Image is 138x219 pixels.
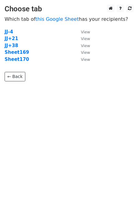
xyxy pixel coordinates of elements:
p: Which tab of has your recipients? [5,16,133,22]
a: View [75,36,90,41]
h3: Choose tab [5,5,133,13]
a: JJ+38 [5,43,18,48]
a: View [75,57,90,62]
small: View [81,30,90,34]
a: this Google Sheet [35,16,79,22]
a: Sheet170 [5,57,29,62]
a: View [75,29,90,35]
a: ← Back [5,72,25,81]
small: View [81,43,90,48]
a: Sheet169 [5,50,29,55]
a: JJ-4 [5,29,13,35]
small: View [81,50,90,55]
small: View [81,36,90,41]
a: View [75,43,90,48]
small: View [81,57,90,62]
iframe: Chat Widget [107,190,138,219]
a: JJ+21 [5,36,18,41]
a: View [75,50,90,55]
